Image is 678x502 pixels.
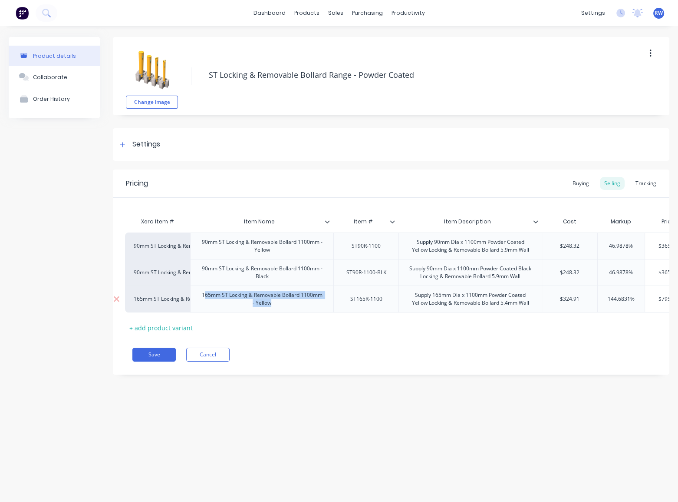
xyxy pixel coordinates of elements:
div: Item Description [398,213,542,230]
div: Supply 90mm Dia x 1100mm Powder Coated Yellow Locking & Removable Bollard 5.9mm Wall [402,236,538,256]
div: Order History [33,96,70,102]
a: dashboard [249,7,290,20]
div: $248.32 [542,262,597,283]
div: Item # [333,213,398,230]
div: fileChange image [126,43,178,109]
div: Pricing [126,178,148,189]
div: Item Description [398,211,536,233]
div: settings [577,7,609,20]
div: 90mm ST Locking & Removable Bollard 1100mm - Yellow [194,236,330,256]
div: productivity [387,7,429,20]
img: file [130,48,174,91]
div: 144.6831% [598,288,645,310]
div: Collaborate [33,74,67,80]
div: Settings [132,139,160,150]
div: Xero Item # [125,213,190,230]
div: Markup [597,213,645,230]
div: + add product variant [125,321,197,335]
div: Item # [333,211,393,233]
div: 165mm ST Locking & Removable Bollard 1100mm Yellow [134,295,181,303]
div: Item Name [190,211,328,233]
div: ST165R-1100 [343,293,389,305]
div: 90mm ST Locking & Removable Bollard 1100mm - Black [194,263,330,282]
div: $248.32 [542,235,597,257]
div: ST90R-1100 [345,240,388,252]
div: ST90R-1100-BLK [339,267,393,278]
div: Selling [600,177,625,190]
div: purchasing [348,7,387,20]
button: Cancel [186,348,230,362]
div: products [290,7,324,20]
div: 46.9878% [598,235,645,257]
div: $324.91 [542,288,597,310]
div: sales [324,7,348,20]
div: Supply 90mm Dia x 1100mm Powder Coated Black Locking & Removable Bollard 5.9mm Wall [402,263,538,282]
div: Tracking [631,177,661,190]
button: Collaborate [9,66,100,88]
div: Cost [542,213,597,230]
div: Product details [33,53,76,59]
textarea: ST Locking & Removable Bollard Range - Powder Coated [204,65,629,85]
button: Product details [9,46,100,66]
div: Supply 165mm Dia x 1100mm Powder Coated Yellow Locking & Removable Bollard 5.4mm Wall [402,289,538,309]
span: RW [655,9,663,17]
button: Order History [9,88,100,110]
div: 90mm ST Locking & Removable Bollard 1100mm - Black [134,269,181,276]
div: 165mm ST Locking & Removable Bollard 1100mm - Yellow [194,289,330,309]
button: Change image [126,96,178,109]
button: Save [132,348,176,362]
div: Buying [568,177,593,190]
div: 46.9878% [598,262,645,283]
div: Item Name [190,213,333,230]
div: 90mm ST Locking & Removable Bollard 1100mm Yellow [134,242,181,250]
img: Factory [16,7,29,20]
